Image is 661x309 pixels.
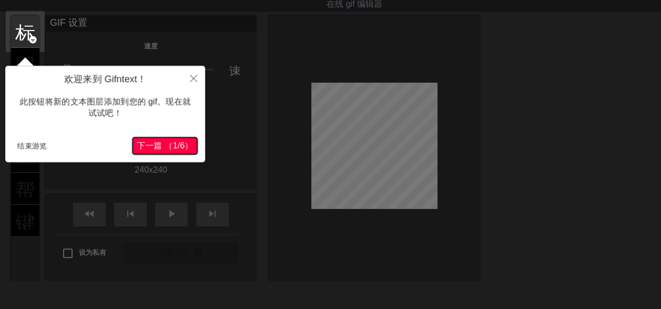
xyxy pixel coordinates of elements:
[13,74,197,85] h4: 欢迎来到 Gifntext！
[13,85,197,130] div: 此按钮将新的文本图层添加到您的 gif。现在就试试吧！
[137,141,193,150] span: 下一篇 （1/6）
[133,137,197,154] button: 下一个
[13,138,51,154] button: 结束游览
[182,66,205,90] button: 关闭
